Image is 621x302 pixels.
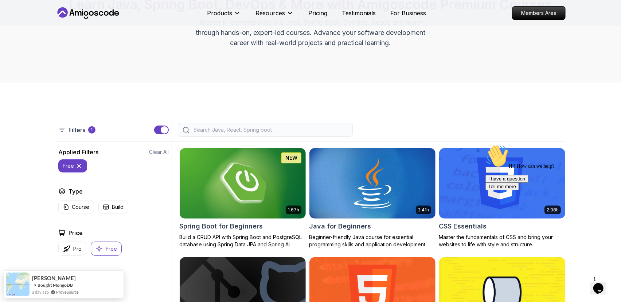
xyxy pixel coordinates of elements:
button: Tell me more [3,41,36,49]
p: 2.41h [418,207,429,213]
a: Spring Boot for Beginners card1.67hNEWSpring Boot for BeginnersBuild a CRUD API with Spring Boot ... [179,148,306,248]
img: :wave: [3,3,26,26]
iframe: chat widget [590,273,614,295]
p: Course [72,203,89,211]
button: free [58,159,87,172]
button: Build [98,200,128,214]
a: Members Area [512,6,566,20]
span: [PERSON_NAME] [32,275,76,281]
p: Build [112,203,124,211]
p: 1 [91,127,93,133]
p: Build a CRUD API with Spring Boot and PostgreSQL database using Spring Data JPA and Spring AI [179,234,306,248]
button: Free [91,242,122,256]
input: Search Java, React, Spring boot ... [192,126,348,134]
a: Pricing [308,9,327,17]
a: ProveSource [56,289,79,295]
button: Clear All [149,148,169,156]
p: Pro [73,245,82,253]
div: 👋Hi! How can we help?I have a questionTell me more [3,3,134,49]
a: Java for Beginners card2.41hJava for BeginnersBeginner-friendly Java course for essential program... [309,148,436,248]
a: For Business [390,9,426,17]
p: Master the fundamentals of CSS and bring your websites to life with style and structure. [439,234,566,248]
h2: CSS Essentials [439,221,487,231]
p: Free [106,245,117,253]
span: Hi! How can we help? [3,22,72,27]
a: Testimonials [342,9,376,17]
h2: Type [69,187,83,196]
button: Products [207,9,241,23]
h2: Applied Filters [58,148,98,156]
h2: Price [69,229,83,237]
p: Members Area [512,7,565,20]
a: CSS Essentials card2.08hCSS EssentialsMaster the fundamentals of CSS and bring your websites to l... [439,148,566,248]
p: Resources [255,9,285,17]
p: 1.67h [288,207,299,213]
p: NEW [285,154,297,162]
button: Resources [255,9,294,23]
button: I have a question [3,33,46,41]
span: -> [32,282,37,288]
p: Beginner-friendly Java course for essential programming skills and application development [309,234,436,248]
iframe: chat widget [483,142,614,269]
img: Spring Boot for Beginners card [180,148,306,219]
button: Pro [58,242,86,256]
button: Course [58,200,94,214]
img: provesource social proof notification image [6,273,30,296]
a: Bought MongoDB [38,282,73,288]
img: CSS Essentials card [439,148,565,219]
h2: Spring Boot for Beginners [179,221,263,231]
h2: Java for Beginners [309,221,371,231]
p: Filters [69,126,85,134]
p: free [63,162,74,170]
p: Master in-demand skills like Java, Spring Boot, DevOps, React, and more through hands-on, expert-... [188,17,433,48]
span: a day ago [32,289,49,295]
img: Java for Beginners card [309,148,436,219]
p: Products [207,9,232,17]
